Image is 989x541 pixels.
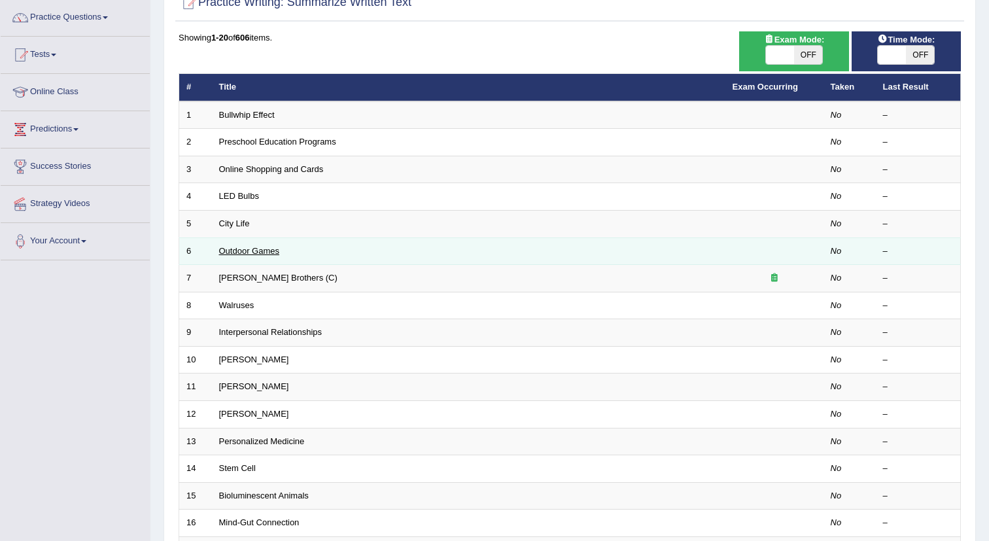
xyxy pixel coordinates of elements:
[733,82,798,92] a: Exam Occurring
[831,246,842,256] em: No
[883,218,954,230] div: –
[831,381,842,391] em: No
[179,510,212,537] td: 16
[235,33,250,43] b: 606
[872,33,940,46] span: Time Mode:
[883,381,954,393] div: –
[759,33,829,46] span: Exam Mode:
[831,463,842,473] em: No
[831,300,842,310] em: No
[1,111,150,144] a: Predictions
[212,74,725,101] th: Title
[883,109,954,122] div: –
[219,463,256,473] a: Stem Cell
[179,400,212,428] td: 12
[883,245,954,258] div: –
[883,136,954,148] div: –
[831,491,842,500] em: No
[179,482,212,510] td: 15
[1,74,150,107] a: Online Class
[831,218,842,228] em: No
[219,381,289,391] a: [PERSON_NAME]
[831,517,842,527] em: No
[219,517,300,527] a: Mind-Gut Connection
[219,409,289,419] a: [PERSON_NAME]
[883,354,954,366] div: –
[883,408,954,421] div: –
[219,218,250,228] a: City Life
[179,319,212,347] td: 9
[179,455,212,483] td: 14
[179,156,212,183] td: 3
[219,327,322,337] a: Interpersonal Relationships
[211,33,228,43] b: 1-20
[179,292,212,319] td: 8
[179,265,212,292] td: 7
[179,183,212,211] td: 4
[219,300,254,310] a: Walruses
[831,409,842,419] em: No
[179,31,961,44] div: Showing of items.
[831,273,842,283] em: No
[883,164,954,176] div: –
[179,346,212,374] td: 10
[179,428,212,455] td: 13
[219,191,259,201] a: LED Bulbs
[824,74,876,101] th: Taken
[831,436,842,446] em: No
[883,462,954,475] div: –
[883,272,954,285] div: –
[219,137,336,147] a: Preschool Education Programs
[219,436,305,446] a: Personalized Medicine
[883,300,954,312] div: –
[831,355,842,364] em: No
[179,74,212,101] th: #
[1,223,150,256] a: Your Account
[831,110,842,120] em: No
[1,37,150,69] a: Tests
[219,246,280,256] a: Outdoor Games
[1,186,150,218] a: Strategy Videos
[831,137,842,147] em: No
[906,46,934,64] span: OFF
[883,436,954,448] div: –
[831,164,842,174] em: No
[179,374,212,401] td: 11
[739,31,848,71] div: Show exams occurring in exams
[219,110,275,120] a: Bullwhip Effect
[883,517,954,529] div: –
[883,190,954,203] div: –
[219,164,324,174] a: Online Shopping and Cards
[179,237,212,265] td: 6
[179,129,212,156] td: 2
[876,74,961,101] th: Last Result
[179,211,212,238] td: 5
[883,490,954,502] div: –
[794,46,822,64] span: OFF
[831,327,842,337] em: No
[179,101,212,129] td: 1
[883,326,954,339] div: –
[219,273,338,283] a: [PERSON_NAME] Brothers (C)
[733,272,816,285] div: Exam occurring question
[219,491,309,500] a: Bioluminescent Animals
[219,355,289,364] a: [PERSON_NAME]
[1,148,150,181] a: Success Stories
[831,191,842,201] em: No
